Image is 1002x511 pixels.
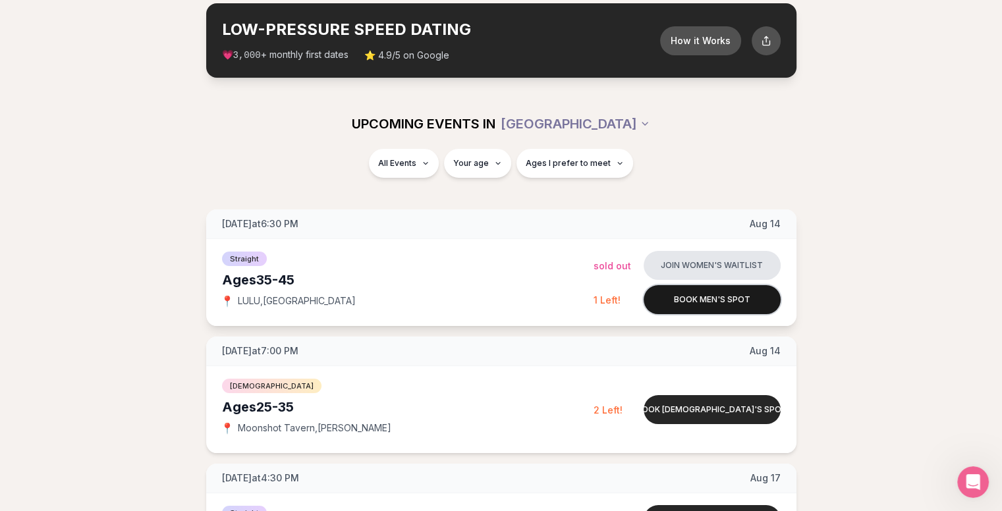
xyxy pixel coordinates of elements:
[750,344,781,358] span: Aug 14
[501,109,650,138] button: [GEOGRAPHIC_DATA]
[378,158,416,169] span: All Events
[594,260,631,271] span: Sold Out
[233,50,261,61] span: 3,000
[364,49,449,62] span: ⭐ 4.9/5 on Google
[222,19,660,40] h2: LOW-PRESSURE SPEED DATING
[222,48,348,62] span: 💗 + monthly first dates
[526,158,611,169] span: Ages I prefer to meet
[750,217,781,230] span: Aug 14
[660,26,741,55] button: How it Works
[222,296,233,306] span: 📍
[644,285,781,314] button: Book men's spot
[594,404,623,416] span: 2 Left!
[222,271,594,289] div: Ages 35-45
[238,294,356,308] span: LULU , [GEOGRAPHIC_DATA]
[444,149,511,178] button: Your age
[238,421,391,435] span: Moonshot Tavern , [PERSON_NAME]
[222,471,299,485] span: [DATE] at 4:30 PM
[957,466,989,498] iframe: Intercom live chat
[644,395,781,424] button: Book [DEMOGRAPHIC_DATA]'s spot
[453,158,489,169] span: Your age
[222,344,298,358] span: [DATE] at 7:00 PM
[352,115,495,133] span: UPCOMING EVENTS IN
[516,149,633,178] button: Ages I prefer to meet
[222,398,594,416] div: Ages 25-35
[222,379,321,393] span: [DEMOGRAPHIC_DATA]
[594,294,621,306] span: 1 Left!
[644,251,781,280] button: Join women's waitlist
[222,252,267,266] span: Straight
[369,149,439,178] button: All Events
[222,217,298,230] span: [DATE] at 6:30 PM
[222,423,233,433] span: 📍
[750,471,781,485] span: Aug 17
